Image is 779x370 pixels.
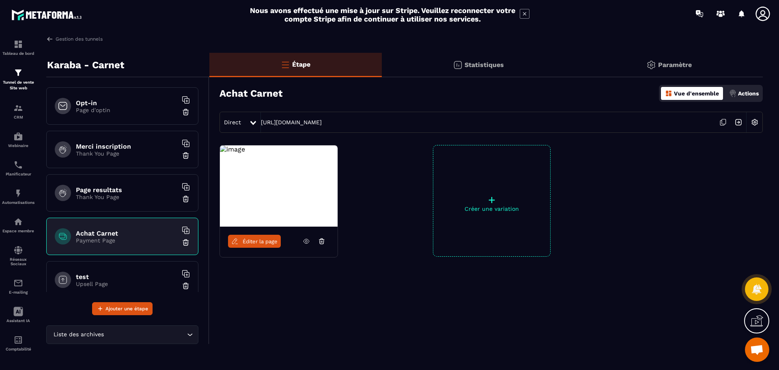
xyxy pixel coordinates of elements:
[2,154,34,182] a: schedulerschedulerPlanificateur
[261,119,322,125] a: [URL][DOMAIN_NAME]
[76,143,177,150] h6: Merci inscription
[76,107,177,113] p: Page d'optin
[228,235,281,248] a: Éditer la page
[46,35,54,43] img: arrow
[2,125,34,154] a: automationsautomationsWebinaire
[52,330,105,339] span: Liste des archives
[674,90,719,97] p: Vue d'ensemble
[46,35,103,43] a: Gestion des tunnels
[76,237,177,244] p: Payment Page
[2,143,34,148] p: Webinaire
[182,151,190,160] img: trash
[76,273,177,281] h6: test
[2,115,34,119] p: CRM
[665,90,672,97] img: dashboard-orange.40269519.svg
[76,229,177,237] h6: Achat Carnet
[182,195,190,203] img: trash
[2,347,34,351] p: Comptabilité
[182,238,190,247] img: trash
[13,132,23,141] img: automations
[250,6,516,23] h2: Nous avons effectué une mise à jour sur Stripe. Veuillez reconnecter votre compte Stripe afin de ...
[11,7,84,22] img: logo
[76,194,177,200] p: Thank You Page
[13,39,23,49] img: formation
[76,150,177,157] p: Thank You Page
[13,278,23,288] img: email
[13,68,23,78] img: formation
[2,239,34,272] a: social-networksocial-networkRéseaux Sociaux
[105,305,148,313] span: Ajouter une étape
[13,245,23,255] img: social-network
[76,281,177,287] p: Upsell Page
[105,330,185,339] input: Search for option
[182,282,190,290] img: trash
[92,302,153,315] button: Ajouter une étape
[2,62,34,97] a: formationformationTunnel de vente Site web
[13,188,23,198] img: automations
[76,186,177,194] h6: Page resultats
[13,160,23,170] img: scheduler
[2,200,34,205] p: Automatisations
[465,61,504,69] p: Statistiques
[433,194,550,206] p: +
[433,206,550,212] p: Créer une variation
[738,90,759,97] p: Actions
[2,301,34,329] a: Assistant IA
[46,325,198,344] div: Search for option
[2,257,34,266] p: Réseaux Sociaux
[2,229,34,233] p: Espace membre
[13,217,23,227] img: automations
[47,57,124,73] p: Karaba - Carnet
[243,238,278,245] span: Éditer la page
[76,99,177,107] h6: Opt-in
[280,60,290,69] img: bars-o.4a397970.svg
[2,272,34,301] a: emailemailE-mailing
[2,51,34,56] p: Tableau de bord
[13,335,23,345] img: accountant
[646,60,656,70] img: setting-gr.5f69749f.svg
[219,88,282,99] h3: Achat Carnet
[2,172,34,176] p: Planificateur
[2,33,34,62] a: formationformationTableau de bord
[729,90,736,97] img: actions.d6e523a2.png
[453,60,463,70] img: stats.20deebd0.svg
[182,108,190,116] img: trash
[13,103,23,113] img: formation
[292,61,310,68] p: Étape
[2,290,34,294] p: E-mailing
[747,115,762,130] img: setting-w.858f3a88.svg
[745,338,769,362] div: Ouvrir le chat
[2,329,34,357] a: accountantaccountantComptabilité
[2,211,34,239] a: automationsautomationsEspace membre
[2,182,34,211] a: automationsautomationsAutomatisations
[658,61,692,69] p: Paramètre
[2,97,34,125] a: formationformationCRM
[224,119,241,125] span: Direct
[2,80,34,91] p: Tunnel de vente Site web
[2,318,34,323] p: Assistant IA
[731,115,746,130] img: arrow-next.bcc2205e.svg
[220,145,245,153] img: image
